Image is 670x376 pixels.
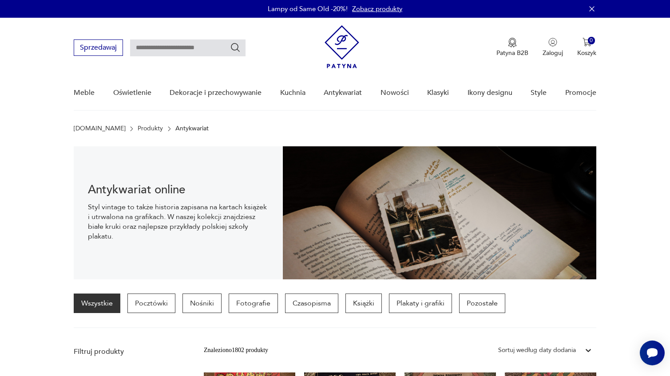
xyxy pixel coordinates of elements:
a: Nośniki [182,294,222,313]
iframe: Smartsupp widget button [640,341,665,365]
img: Ikona medalu [508,38,517,47]
div: 0 [588,37,595,44]
p: Zaloguj [543,49,563,57]
a: Klasyki [427,76,449,110]
button: 0Koszyk [577,38,596,57]
a: [DOMAIN_NAME] [74,125,126,132]
a: Zobacz produkty [352,4,402,13]
a: Promocje [565,76,596,110]
img: Ikona koszyka [583,38,591,47]
p: Antykwariat [175,125,209,132]
p: Koszyk [577,49,596,57]
a: Ikona medaluPatyna B2B [496,38,528,57]
a: Wszystkie [74,294,120,313]
div: Sortuj według daty dodania [498,345,576,355]
a: Plakaty i grafiki [389,294,452,313]
a: Pocztówki [127,294,175,313]
p: Styl vintage to także historia zapisana na kartach książek i utrwalona na grafikach. W naszej kol... [88,202,269,241]
img: Patyna - sklep z meblami i dekoracjami vintage [325,25,359,68]
a: Dekoracje i przechowywanie [170,76,262,110]
h1: Antykwariat online [88,184,269,195]
a: Ikony designu [468,76,512,110]
a: Kuchnia [280,76,305,110]
a: Pozostałe [459,294,505,313]
a: Sprzedawaj [74,45,123,51]
p: Filtruj produkty [74,347,182,356]
p: Lampy od Same Old -20%! [268,4,348,13]
a: Czasopisma [285,294,338,313]
a: Style [531,76,547,110]
img: c8a9187830f37f141118a59c8d49ce82.jpg [283,146,596,279]
button: Patyna B2B [496,38,528,57]
a: Książki [345,294,382,313]
div: Znaleziono 1802 produkty [204,345,268,355]
button: Zaloguj [543,38,563,57]
a: Meble [74,76,95,110]
button: Szukaj [230,42,241,53]
a: Nowości [381,76,409,110]
img: Ikonka użytkownika [548,38,557,47]
button: Sprzedawaj [74,39,123,56]
a: Produkty [138,125,163,132]
a: Fotografie [229,294,278,313]
p: Patyna B2B [496,49,528,57]
a: Oświetlenie [113,76,151,110]
a: Antykwariat [324,76,362,110]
